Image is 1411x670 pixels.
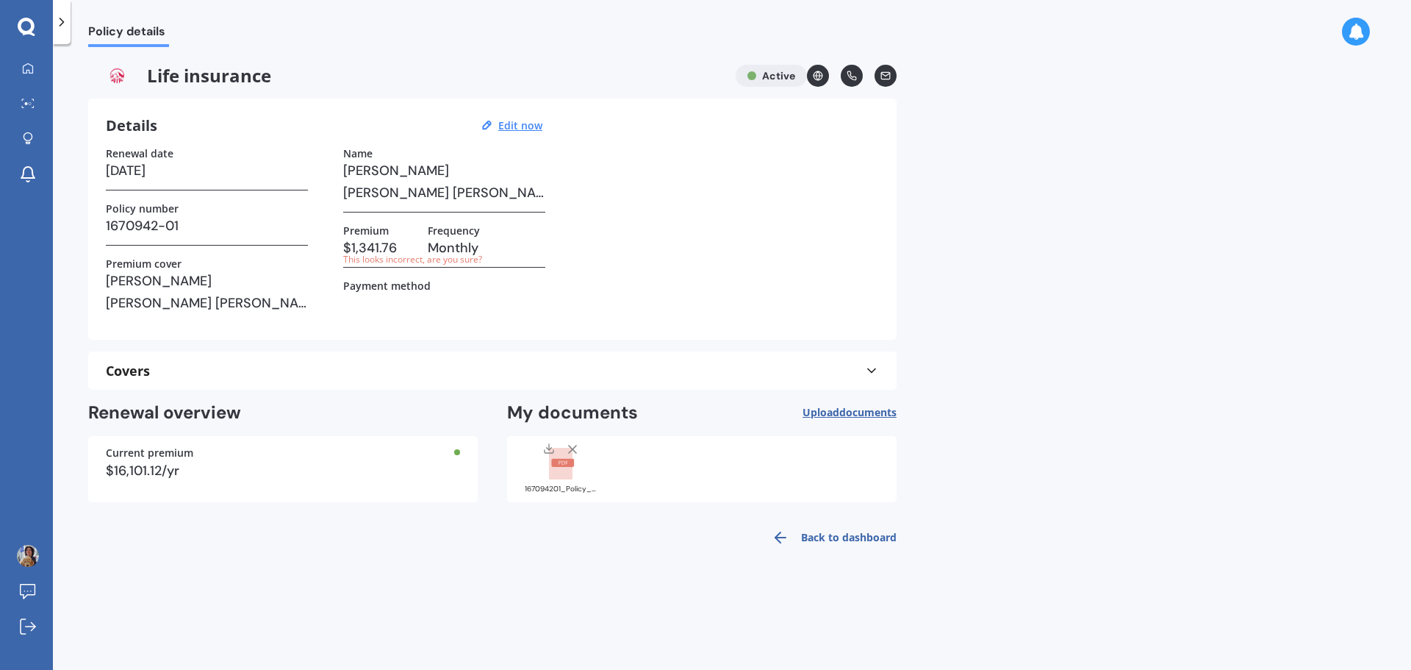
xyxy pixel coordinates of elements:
[343,224,389,237] label: Premium
[498,118,542,132] u: Edit now
[428,224,480,237] label: Frequency
[343,182,545,204] h3: [PERSON_NAME] [PERSON_NAME]
[88,65,147,87] img: AIA.webp
[343,147,373,160] label: Name
[343,160,545,182] h3: [PERSON_NAME]
[106,202,179,215] label: Policy number
[88,402,478,424] h2: Renewal overview
[106,448,460,458] div: Current premium
[106,292,308,314] h3: [PERSON_NAME] [PERSON_NAME]
[106,363,879,378] div: Covers
[106,270,308,292] h3: [PERSON_NAME]
[106,215,308,237] h3: 1670942-01
[839,405,897,419] span: documents
[763,520,897,555] a: Back to dashboard
[88,65,724,87] span: Life insurance
[803,402,897,424] button: Uploaddocuments
[106,464,460,477] div: $16,101.12/yr
[106,257,182,270] label: Premium cover
[343,254,416,266] div: This looks incorrect, are you sure?
[343,279,431,292] label: Payment method
[106,160,308,182] h3: [DATE]
[343,237,416,259] h3: $1,341.76
[88,24,169,44] span: Policy details
[17,545,39,567] img: ACg8ocKcEJQ2bRdUQgC0G4h4Beuk1_DnX7ApSPKLiXFHxHoXYKaI2LyeNg=s96-c
[428,237,545,259] h3: Monthly
[507,402,638,424] h2: My documents
[803,407,897,418] span: Upload
[106,147,173,160] label: Renewal date
[106,116,157,135] h3: Details
[525,485,598,493] div: 167094201_Policy_RiskInfo_10Oct2025_2983378.pdf
[494,119,547,132] button: Edit now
